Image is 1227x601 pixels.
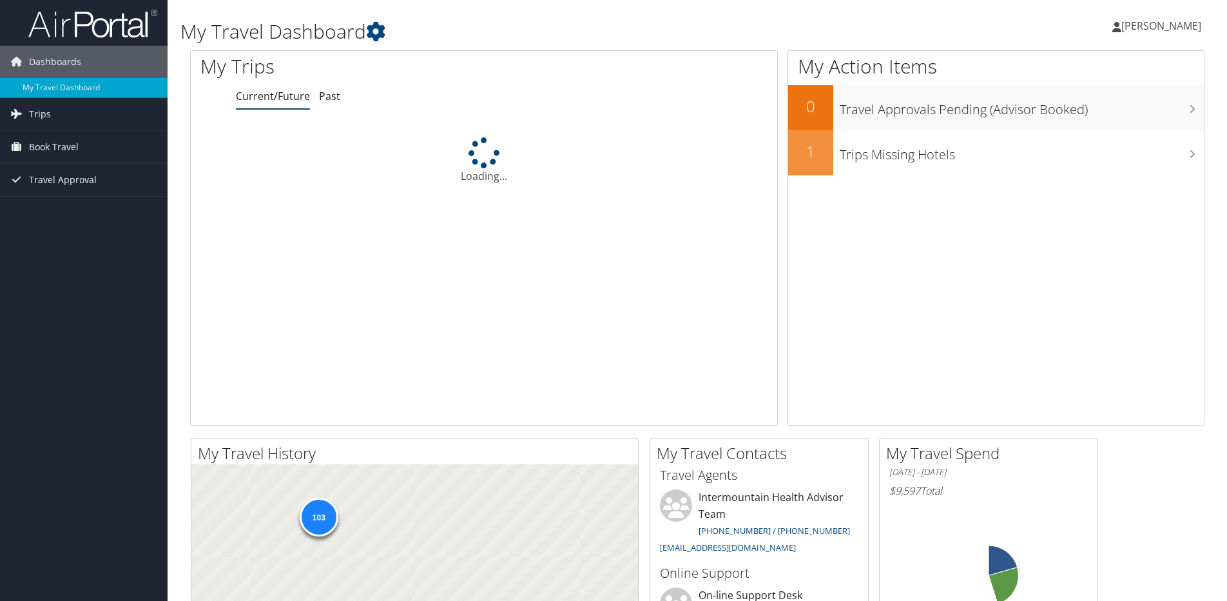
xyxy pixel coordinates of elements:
[660,466,858,484] h3: Travel Agents
[29,131,79,163] span: Book Travel
[1121,19,1201,33] span: [PERSON_NAME]
[788,141,833,163] h2: 1
[660,542,796,553] a: [EMAIL_ADDRESS][DOMAIN_NAME]
[200,53,523,80] h1: My Trips
[788,130,1204,175] a: 1Trips Missing Hotels
[29,46,81,78] span: Dashboards
[788,95,833,117] h2: 0
[699,525,850,537] a: [PHONE_NUMBER] / [PHONE_NUMBER]
[657,442,868,464] h2: My Travel Contacts
[1112,6,1214,45] a: [PERSON_NAME]
[660,564,858,582] h3: Online Support
[788,53,1204,80] h1: My Action Items
[788,85,1204,130] a: 0Travel Approvals Pending (Advisor Booked)
[29,164,97,196] span: Travel Approval
[889,484,1088,498] h6: Total
[198,442,638,464] h2: My Travel History
[29,98,51,130] span: Trips
[299,498,338,537] div: 103
[180,18,869,45] h1: My Travel Dashboard
[840,139,1204,164] h3: Trips Missing Hotels
[653,489,865,558] li: Intermountain Health Advisor Team
[28,8,157,39] img: airportal-logo.png
[236,89,310,103] a: Current/Future
[886,442,1097,464] h2: My Travel Spend
[319,89,340,103] a: Past
[191,137,777,184] div: Loading...
[889,484,920,498] span: $9,597
[889,466,1088,478] h6: [DATE] - [DATE]
[840,94,1204,119] h3: Travel Approvals Pending (Advisor Booked)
